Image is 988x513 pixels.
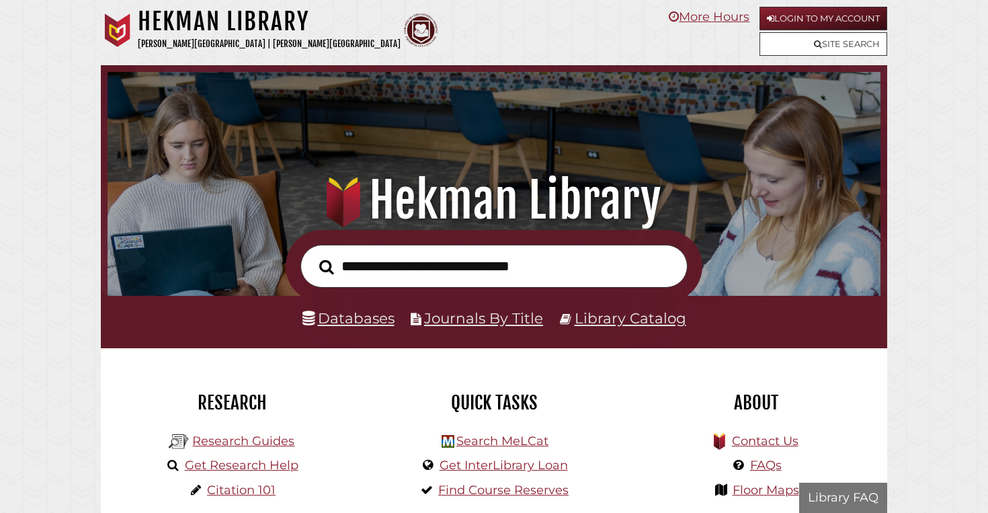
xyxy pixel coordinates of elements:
a: Journals By Title [424,309,543,327]
a: Find Course Reserves [438,483,569,498]
a: Site Search [759,32,887,56]
a: Databases [302,309,395,327]
a: Floor Maps [733,483,799,498]
a: Get InterLibrary Loan [440,458,568,473]
img: Calvin Theological Seminary [404,13,438,47]
h2: Quick Tasks [373,391,615,414]
h1: Hekman Library [122,171,866,230]
p: [PERSON_NAME][GEOGRAPHIC_DATA] | [PERSON_NAME][GEOGRAPHIC_DATA] [138,36,401,52]
h1: Hekman Library [138,7,401,36]
a: Search MeLCat [456,434,548,448]
a: Get Research Help [185,458,298,473]
a: Library Catalog [575,309,686,327]
a: Contact Us [732,434,798,448]
a: Citation 101 [207,483,276,498]
a: FAQs [750,458,782,473]
a: More Hours [669,9,749,24]
a: Login to My Account [759,7,887,30]
img: Hekman Library Logo [442,435,454,448]
img: Calvin University [101,13,134,47]
i: Search [319,259,334,275]
button: Search [313,255,341,278]
img: Hekman Library Logo [169,432,189,452]
h2: Research [111,391,353,414]
h2: About [635,391,877,414]
a: Research Guides [192,434,294,448]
